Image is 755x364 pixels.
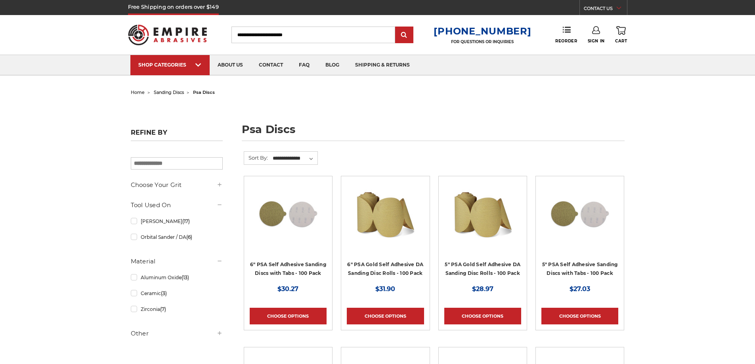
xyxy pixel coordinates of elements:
[347,261,423,276] a: 6" PSA Gold Self Adhesive DA Sanding Disc Rolls - 100 Pack
[444,182,521,259] a: 5" Sticky Backed Sanding Discs on a roll
[347,308,424,324] a: Choose Options
[396,27,412,43] input: Submit
[193,90,215,95] span: psa discs
[138,62,202,68] div: SHOP CATEGORIES
[277,285,298,293] span: $30.27
[210,55,251,75] a: about us
[160,306,166,312] span: (7)
[186,234,192,240] span: (6)
[570,285,590,293] span: $27.03
[434,25,531,37] a: [PHONE_NUMBER]
[131,129,223,141] h5: Refine by
[291,55,317,75] a: faq
[251,55,291,75] a: contact
[250,308,327,324] a: Choose Options
[154,90,184,95] a: sanding discs
[444,308,521,324] a: Choose Options
[131,180,223,190] h5: Choose Your Grit
[131,257,223,266] h5: Material
[131,302,223,316] a: Zirconia(7)
[271,152,317,164] select: Sort By:
[542,261,618,276] a: 5" PSA Self Adhesive Sanding Discs with Tabs - 100 Pack
[128,19,207,50] img: Empire Abrasives
[434,39,531,44] p: FOR QUESTIONS OR INQUIRIES
[445,261,520,276] a: 5" PSA Gold Self Adhesive DA Sanding Disc Rolls - 100 Pack
[244,152,268,164] label: Sort By:
[541,182,618,259] a: 5 inch PSA Disc
[182,274,189,280] span: (13)
[555,38,577,44] span: Reorder
[615,26,627,44] a: Cart
[131,271,223,284] a: Aluminum Oxide(13)
[182,218,190,224] span: (17)
[131,200,223,210] h5: Tool Used On
[242,124,625,141] h1: psa discs
[588,38,605,44] span: Sign In
[317,55,347,75] a: blog
[451,182,514,245] img: 5" Sticky Backed Sanding Discs on a roll
[548,182,612,245] img: 5 inch PSA Disc
[131,329,223,338] h5: Other
[347,55,418,75] a: shipping & returns
[256,182,320,245] img: 6 inch psa sanding disc
[250,261,326,276] a: 6" PSA Self Adhesive Sanding Discs with Tabs - 100 Pack
[250,182,327,259] a: 6 inch psa sanding disc
[131,90,145,95] a: home
[615,38,627,44] span: Cart
[161,290,167,296] span: (3)
[541,308,618,324] a: Choose Options
[347,182,424,259] a: 6" DA Sanding Discs on a Roll
[354,182,417,245] img: 6" DA Sanding Discs on a Roll
[555,26,577,43] a: Reorder
[131,286,223,300] a: Ceramic(3)
[375,285,395,293] span: $31.90
[131,214,223,228] a: [PERSON_NAME](17)
[472,285,493,293] span: $28.97
[584,4,627,15] a: CONTACT US
[131,230,223,244] a: Orbital Sander / DA(6)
